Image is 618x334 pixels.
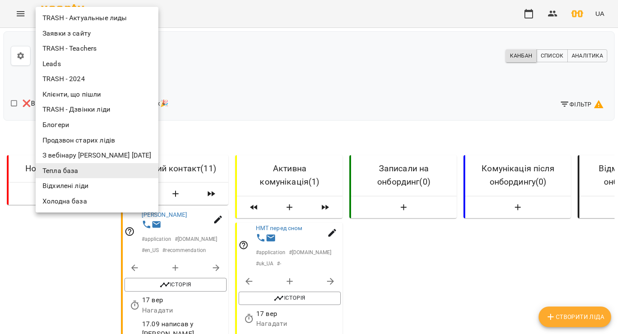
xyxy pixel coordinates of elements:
[36,148,158,163] li: З вебінару [PERSON_NAME] [DATE]
[36,178,158,194] li: Відхилені ліди
[36,133,158,148] li: Продзвон старих лідів
[36,102,158,117] li: TRASH - Дзвінки ліди
[36,56,158,72] li: Leads
[36,10,158,26] li: TRASH - Актуальные лиды
[36,194,158,209] li: Холодна база
[36,26,158,41] li: Заявки з сайту
[36,87,158,102] li: Клієнти, що пішли
[36,71,158,87] li: TRASH - 2024
[36,117,158,133] li: Блогери
[36,163,158,179] li: Тепла база
[36,41,158,56] li: TRASH - Teachers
